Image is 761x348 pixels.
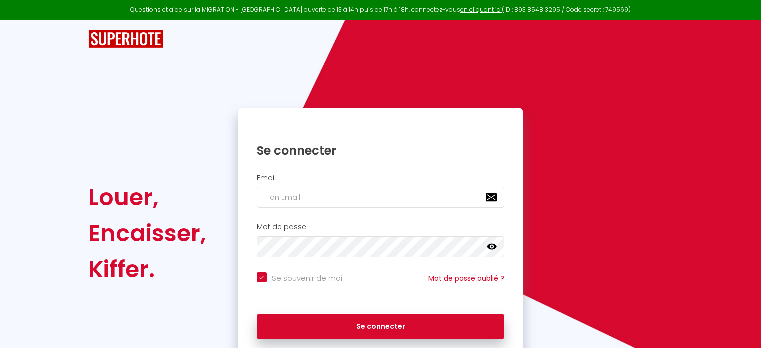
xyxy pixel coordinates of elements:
[88,215,206,251] div: Encaisser,
[460,5,502,14] a: en cliquant ici
[257,143,505,158] h1: Se connecter
[257,223,505,231] h2: Mot de passe
[88,30,163,48] img: SuperHote logo
[428,273,504,283] a: Mot de passe oublié ?
[88,251,206,287] div: Kiffer.
[257,314,505,339] button: Se connecter
[88,179,206,215] div: Louer,
[257,187,505,208] input: Ton Email
[257,174,505,182] h2: Email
